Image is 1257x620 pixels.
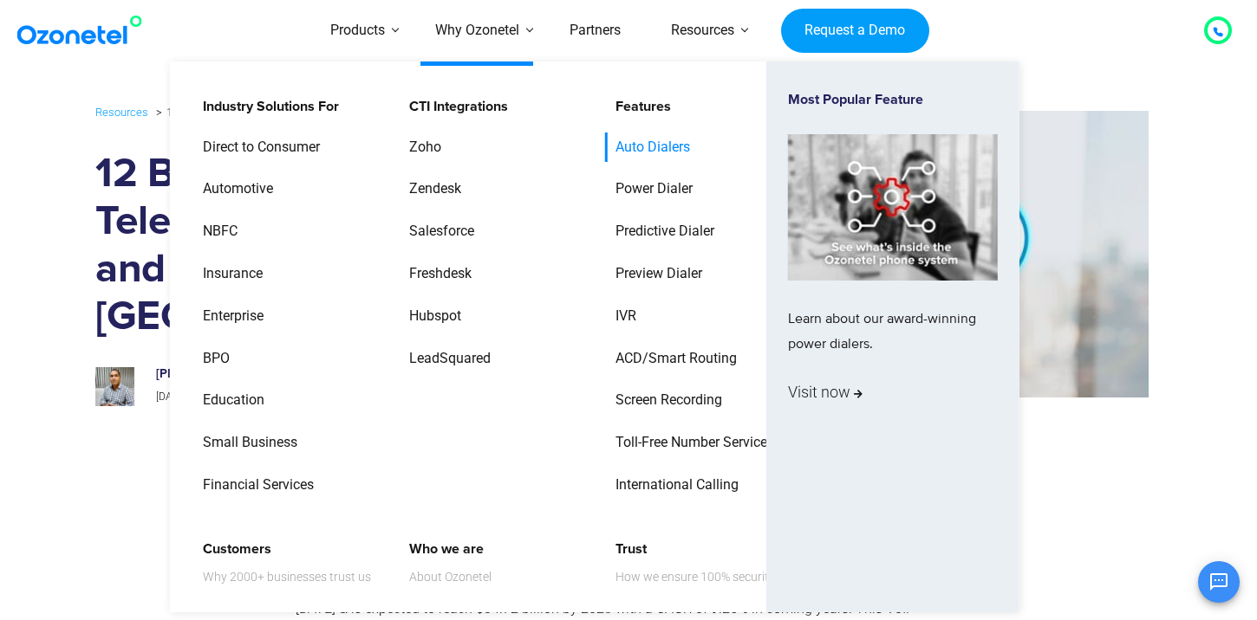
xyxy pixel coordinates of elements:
h1: 12 Best Cloud Telephony Providers and Software in [GEOGRAPHIC_DATA] [95,151,540,341]
a: LeadSquared [398,344,493,374]
a: Industry Solutions For [192,92,342,122]
a: Zoho [398,132,444,163]
a: Power Dialer [604,174,695,204]
a: Hubspot [398,301,464,332]
a: Financial Services [192,470,316,501]
a: BPO [192,344,232,374]
a: Auto Dialers [604,132,693,163]
a: ACD/Smart Routing [604,344,739,374]
a: NBFC [192,216,240,247]
button: Open chat [1198,561,1240,603]
a: Freshdesk [398,259,474,289]
a: Education [192,385,267,416]
a: CTI Integrations [398,92,511,122]
span: About Ozonetel [409,566,492,588]
span: Visit now [788,378,863,406]
a: Enterprise [192,301,266,332]
a: Resources [95,102,148,122]
a: Salesforce [398,216,477,247]
a: Who we areAbout Ozonetel [398,534,494,591]
img: phone-system-min.jpg [788,134,998,281]
a: Preview Dialer [604,259,705,289]
a: Features [604,92,674,122]
img: prashanth-kancherla_avatar-200x200.jpeg [95,367,134,406]
h6: [PERSON_NAME] [156,367,522,382]
a: Small Business [192,428,300,458]
p: | [156,388,522,407]
a: CustomersWhy 2000+ businesses trust us [192,534,374,591]
span: [DATE] [156,391,186,403]
a: Direct to Consumer [192,132,322,163]
a: Toll-Free Number Services [604,428,777,458]
a: International Calling [604,470,741,501]
a: Predictive Dialer [604,216,717,247]
li: 12 Best Cloud Telephony Providers and Software in [GEOGRAPHIC_DATA] [152,101,522,123]
a: Request a Demo [781,9,929,54]
a: Insurance [192,259,265,289]
span: How we ensure 100% security [615,566,775,588]
a: TrustHow we ensure 100% security [604,534,778,591]
a: Screen Recording [604,385,725,416]
a: Zendesk [398,174,464,204]
span: Why 2000+ businesses trust us [203,566,371,588]
a: Automotive [192,174,276,204]
a: IVR [604,301,639,332]
a: Most Popular FeatureLearn about our award-winning power dialers.Visit now [788,92,998,582]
